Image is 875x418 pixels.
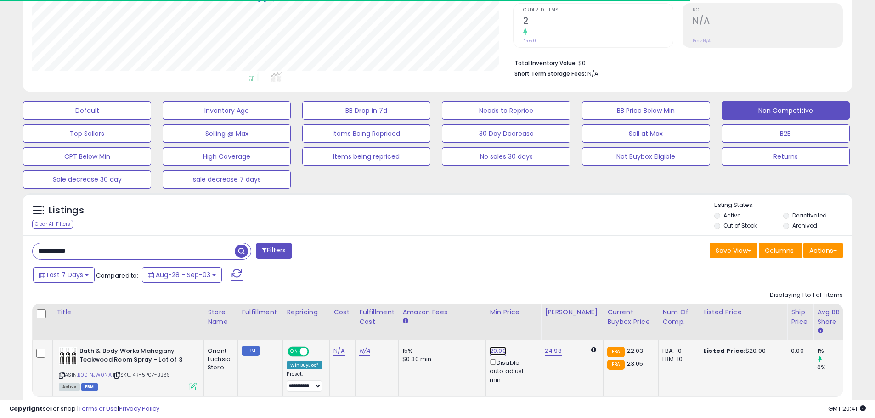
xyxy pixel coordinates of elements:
div: Store Name [208,307,234,327]
span: OFF [308,348,322,356]
button: Actions [803,243,843,258]
div: Preset: [287,371,322,392]
button: High Coverage [163,147,291,166]
div: FBM: 10 [662,355,693,363]
span: 2025-09-12 20:41 GMT [828,404,866,413]
div: Displaying 1 to 1 of 1 items [770,291,843,300]
b: Short Term Storage Fees: [514,70,586,78]
a: 24.98 [545,346,562,356]
span: Aug-28 - Sep-03 [156,270,210,279]
div: Amazon Fees [402,307,482,317]
span: | SKU: 4R-5P07-BB6S [113,371,170,379]
div: Orient Fuchsia Store [208,347,231,372]
button: Inventory Age [163,101,291,120]
span: 22.03 [627,346,644,355]
h2: N/A [693,16,842,28]
b: Listed Price: [704,346,745,355]
label: Archived [792,222,817,229]
a: N/A [359,346,370,356]
div: Avg BB Share [817,307,851,327]
span: Columns [765,246,794,255]
button: sale decrease 7 days [163,170,291,189]
b: Total Inventory Value: [514,59,577,67]
div: Num of Comp. [662,307,696,327]
span: 23.05 [627,359,644,368]
small: Amazon Fees. [402,317,408,325]
small: FBA [607,347,624,357]
button: Selling @ Max [163,124,291,143]
a: B00INJW0NA [78,371,112,379]
button: Not Buybox Eligible [582,147,710,166]
div: 1% [817,347,854,355]
div: Clear All Filters [32,220,73,229]
span: ROI [693,8,842,13]
div: Cost [333,307,351,317]
button: Save View [710,243,757,258]
div: Listed Price [704,307,783,317]
div: FBA: 10 [662,347,693,355]
p: Listing States: [714,201,852,210]
a: Privacy Policy [119,404,159,413]
small: FBA [607,360,624,370]
button: Default [23,101,151,120]
button: Filters [256,243,292,259]
span: ON [289,348,300,356]
span: Last 7 Days [47,270,83,279]
button: BB Price Below Min [582,101,710,120]
button: Last 7 Days [33,267,95,283]
div: Current Buybox Price [607,307,655,327]
a: Terms of Use [79,404,118,413]
h5: Listings [49,204,84,217]
label: Active [723,212,740,219]
label: Out of Stock [723,222,757,229]
span: Ordered Items [523,8,673,13]
button: 30 Day Decrease [442,124,570,143]
a: N/A [333,346,344,356]
button: CPT Below Min [23,147,151,166]
div: Disable auto adjust min [490,357,534,384]
span: N/A [587,69,598,78]
div: $0.30 min [402,355,479,363]
div: Ship Price [791,307,809,327]
div: Fulfillment Cost [359,307,395,327]
div: 0% [817,363,854,372]
h2: 2 [523,16,673,28]
img: 41-o9zLEYXL._SL40_.jpg [59,347,77,365]
div: Win BuyBox * [287,361,322,369]
strong: Copyright [9,404,43,413]
button: B2B [722,124,850,143]
div: ASIN: [59,347,197,390]
button: BB Drop in 7d [302,101,430,120]
small: Prev: 0 [523,38,536,44]
li: $0 [514,57,836,68]
small: Prev: N/A [693,38,711,44]
button: Sale decrease 30 day [23,170,151,189]
div: 15% [402,347,479,355]
div: seller snap | | [9,405,159,413]
button: Columns [759,243,802,258]
div: [PERSON_NAME] [545,307,599,317]
label: Deactivated [792,212,827,219]
span: FBM [81,383,98,391]
span: Compared to: [96,271,138,280]
small: Avg BB Share. [817,327,823,335]
button: Sell at Max [582,124,710,143]
button: Non Competitive [722,101,850,120]
div: Fulfillment [242,307,279,317]
div: Title [56,307,200,317]
button: Items Being Repriced [302,124,430,143]
button: Aug-28 - Sep-03 [142,267,222,283]
button: No sales 30 days [442,147,570,166]
button: Top Sellers [23,124,151,143]
div: Repricing [287,307,326,317]
div: $20.00 [704,347,780,355]
b: Bath & Body Works Mahogany Teakwood Room Spray - Lot of 3 [79,347,191,366]
button: Returns [722,147,850,166]
div: 0.00 [791,347,806,355]
small: FBM [242,346,260,356]
a: 20.00 [490,346,506,356]
button: Needs to Reprice [442,101,570,120]
span: All listings currently available for purchase on Amazon [59,383,80,391]
div: Min Price [490,307,537,317]
button: Items being repriced [302,147,430,166]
